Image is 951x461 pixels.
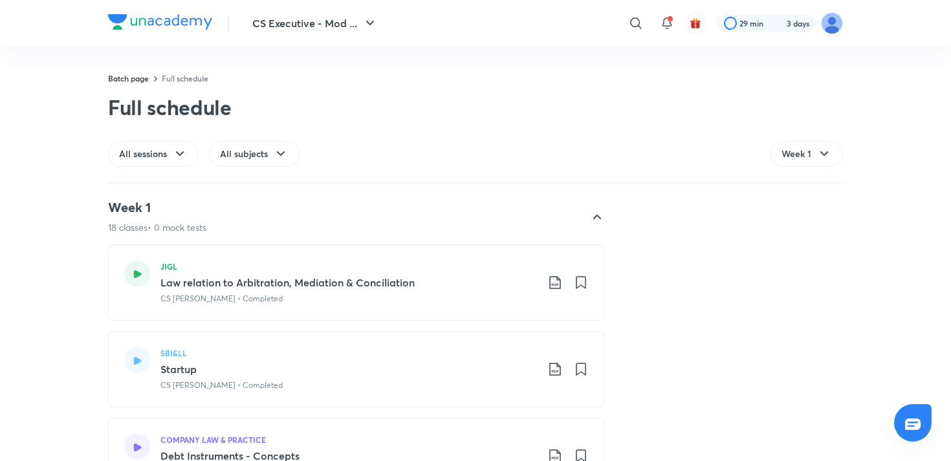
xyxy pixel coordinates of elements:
button: avatar [685,13,706,34]
h4: Week 1 [108,199,206,216]
a: Company Logo [108,14,212,33]
h5: COMPANY LAW & PRACTICE [160,434,266,445]
div: Week 118 classes• 0 mock tests [98,199,605,234]
h3: Startup [160,361,537,377]
img: Company Logo [108,14,212,30]
span: Week 1 [782,147,811,160]
a: Batch page [108,73,149,83]
p: 18 classes • 0 mock tests [108,221,206,234]
h5: SBI&LL [160,347,187,359]
h5: JIGL [160,261,177,272]
a: JIGLLaw relation to Arbitration, Mediation & ConciliationCS [PERSON_NAME] • Completed [108,244,605,321]
div: Full schedule [108,94,232,120]
p: CS [PERSON_NAME] • Completed [160,380,283,391]
span: All subjects [220,147,268,160]
span: All sessions [119,147,167,160]
a: SBI&LLStartupCS [PERSON_NAME] • Completed [108,331,605,407]
p: CS [PERSON_NAME] • Completed [160,293,283,305]
button: CS Executive - Mod ... [245,10,386,36]
img: avatar [690,17,701,29]
a: Full schedule [162,73,208,83]
img: streak [771,17,784,30]
img: sumit kumar [821,12,843,34]
h3: Law relation to Arbitration, Mediation & Conciliation [160,275,537,290]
